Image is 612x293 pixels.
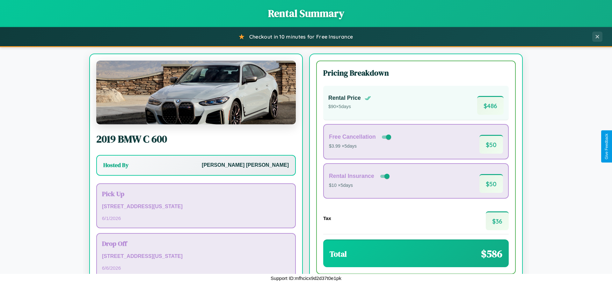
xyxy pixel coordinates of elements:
[329,134,376,140] h4: Free Cancellation
[330,249,347,259] h3: Total
[329,173,374,179] h4: Rental Insurance
[328,103,371,111] p: $ 90 × 5 days
[102,202,290,211] p: [STREET_ADDRESS][US_STATE]
[102,264,290,272] p: 6 / 6 / 2026
[102,189,290,198] h3: Pick Up
[481,247,502,261] span: $ 586
[6,6,606,20] h1: Rental Summary
[271,274,341,282] p: Support ID: mfhcicx9d2d37t0e1pk
[202,161,289,170] p: [PERSON_NAME] [PERSON_NAME]
[249,33,353,40] span: Checkout in 10 minutes for Free Insurance
[479,174,503,193] span: $ 50
[96,61,296,124] img: BMW C 600
[102,239,290,248] h3: Drop Off
[486,211,509,230] span: $ 36
[102,214,290,223] p: 6 / 1 / 2026
[329,181,391,190] p: $10 × 5 days
[323,216,331,221] h4: Tax
[102,252,290,261] p: [STREET_ADDRESS][US_STATE]
[328,95,361,101] h4: Rental Price
[96,132,296,146] h2: 2019 BMW C 600
[323,68,509,78] h3: Pricing Breakdown
[479,135,503,154] span: $ 50
[477,96,504,115] span: $ 486
[329,142,392,150] p: $3.99 × 5 days
[604,134,609,159] div: Give Feedback
[103,161,128,169] h3: Hosted By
